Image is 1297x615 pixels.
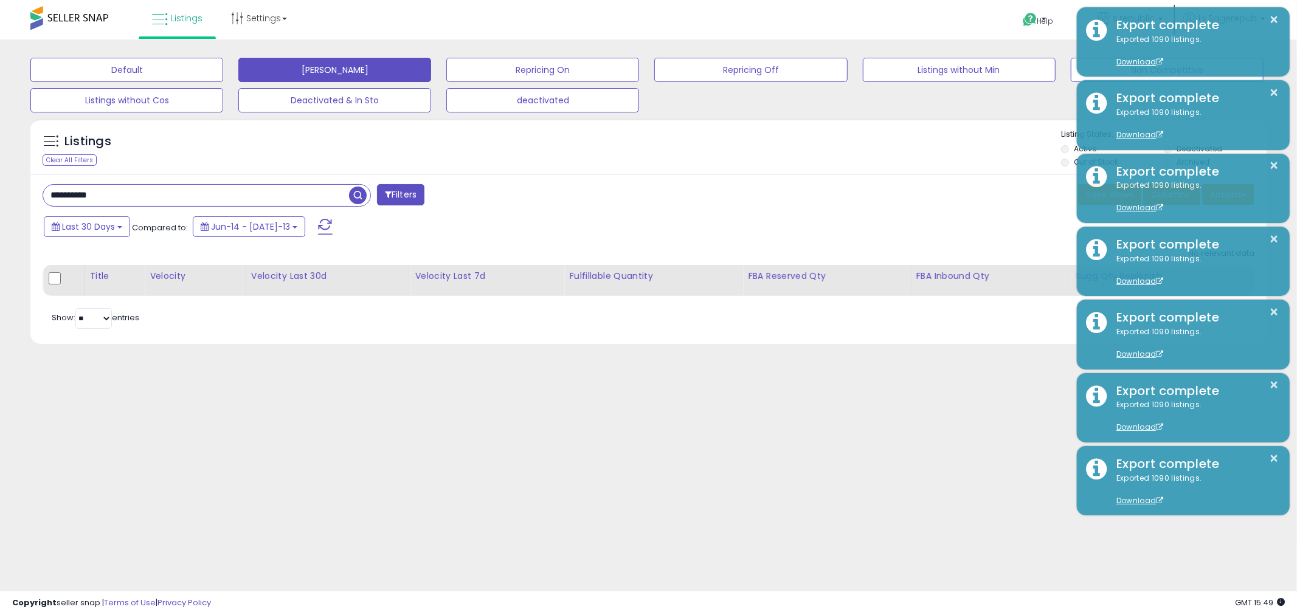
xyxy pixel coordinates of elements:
div: Exported 1090 listings. [1107,326,1281,360]
button: [PERSON_NAME] [238,58,431,82]
div: Export complete [1107,382,1281,400]
div: FBA inbound Qty [916,270,1066,283]
span: Compared to: [132,222,188,233]
a: Download [1116,276,1164,286]
div: FBA Reserved Qty [748,270,905,283]
i: Get Help [1022,12,1037,27]
div: Title [90,270,140,283]
button: Repricing Off [654,58,847,82]
span: Listings [171,12,202,24]
button: Filters [377,184,424,205]
a: Download [1116,57,1164,67]
a: Download [1116,349,1164,359]
button: × [1270,232,1279,247]
th: Please note that this number is a calculation based on your required days of coverage and your ve... [1071,265,1254,295]
button: Non Competitive [1071,58,1264,82]
a: Download [1116,129,1164,140]
div: Exported 1090 listings. [1107,180,1281,214]
div: Exported 1090 listings. [1107,107,1281,141]
button: Repricing On [446,58,639,82]
button: Last 30 Days [44,216,130,237]
button: Jun-14 - [DATE]-13 [193,216,305,237]
label: Active [1074,143,1096,154]
div: Exported 1090 listings. [1107,473,1281,507]
div: Export complete [1107,455,1281,473]
button: × [1270,85,1279,100]
div: Export complete [1107,89,1281,107]
button: Default [30,58,223,82]
div: Exported 1090 listings. [1107,399,1281,433]
span: Last 30 Days [62,221,115,233]
button: × [1270,451,1279,466]
button: Listings without Cos [30,88,223,112]
h5: Listings [64,133,111,150]
span: Help [1037,16,1054,26]
button: × [1270,12,1279,27]
span: Show: entries [52,312,139,323]
div: Velocity Last 30d [251,270,405,283]
a: Download [1116,422,1164,432]
div: Export complete [1107,236,1281,253]
div: Velocity Last 7d [415,270,559,283]
a: Download [1116,495,1164,506]
div: Exported 1090 listings. [1107,253,1281,287]
button: × [1270,158,1279,173]
div: Sugg Qty Replenish [1076,270,1249,283]
div: Velocity [150,270,241,283]
button: Listings without Min [863,58,1056,82]
button: deactivated [446,88,639,112]
div: Clear All Filters [43,154,97,166]
button: × [1270,377,1279,393]
label: Out of Stock [1074,157,1118,167]
a: Help [1013,3,1077,40]
div: Exported 1090 listings. [1107,34,1281,68]
span: Jun-14 - [DATE]-13 [211,221,290,233]
button: × [1270,304,1279,320]
div: Fulfillable Quantity [569,270,738,283]
p: Listing States: [1061,129,1267,140]
button: Deactivated & In Sto [238,88,431,112]
div: Export complete [1107,16,1281,34]
div: Export complete [1107,163,1281,180]
a: Download [1116,202,1164,213]
div: Export complete [1107,309,1281,326]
